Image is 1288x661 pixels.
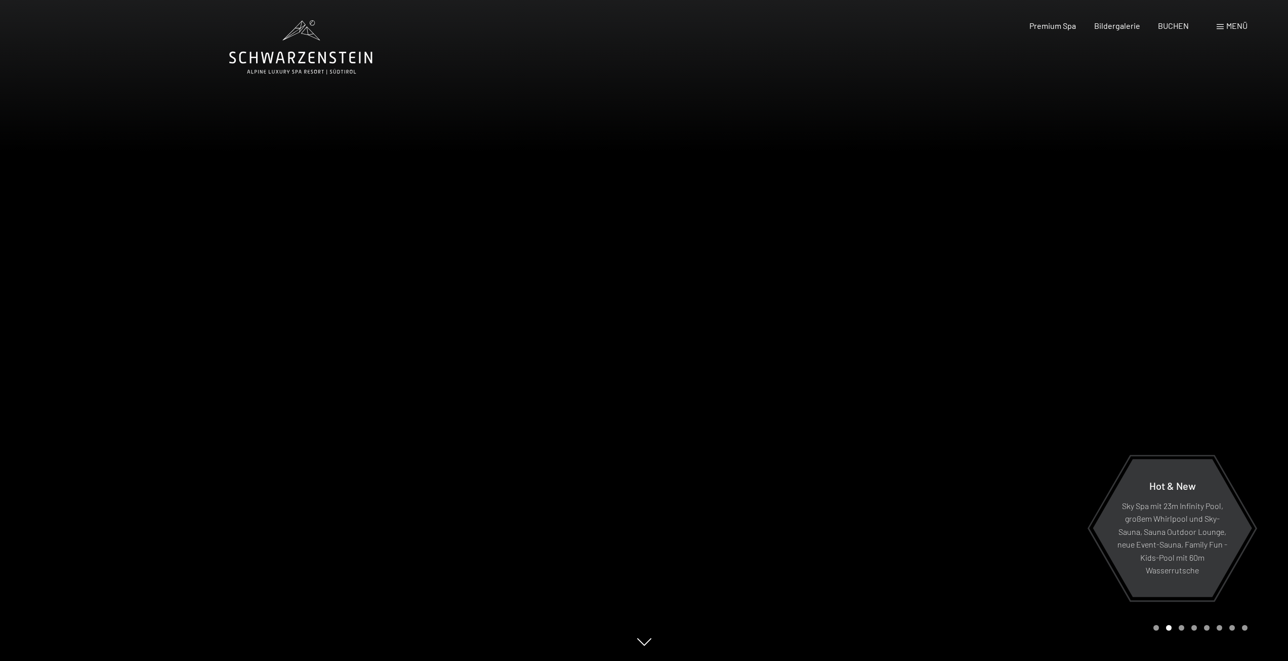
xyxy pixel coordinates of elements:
a: Bildergalerie [1094,21,1140,30]
div: Carousel Page 3 [1179,625,1184,631]
div: Carousel Page 1 [1153,625,1159,631]
a: BUCHEN [1158,21,1189,30]
a: Premium Spa [1029,21,1076,30]
div: Carousel Page 5 [1204,625,1210,631]
div: Carousel Page 8 [1242,625,1248,631]
span: Hot & New [1149,479,1196,491]
p: Sky Spa mit 23m Infinity Pool, großem Whirlpool und Sky-Sauna, Sauna Outdoor Lounge, neue Event-S... [1117,499,1227,577]
div: Carousel Pagination [1150,625,1248,631]
div: Carousel Page 6 [1217,625,1222,631]
span: Menü [1226,21,1248,30]
div: Carousel Page 4 [1191,625,1197,631]
div: Carousel Page 2 (Current Slide) [1166,625,1172,631]
a: Hot & New Sky Spa mit 23m Infinity Pool, großem Whirlpool und Sky-Sauna, Sauna Outdoor Lounge, ne... [1092,458,1253,598]
div: Carousel Page 7 [1229,625,1235,631]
